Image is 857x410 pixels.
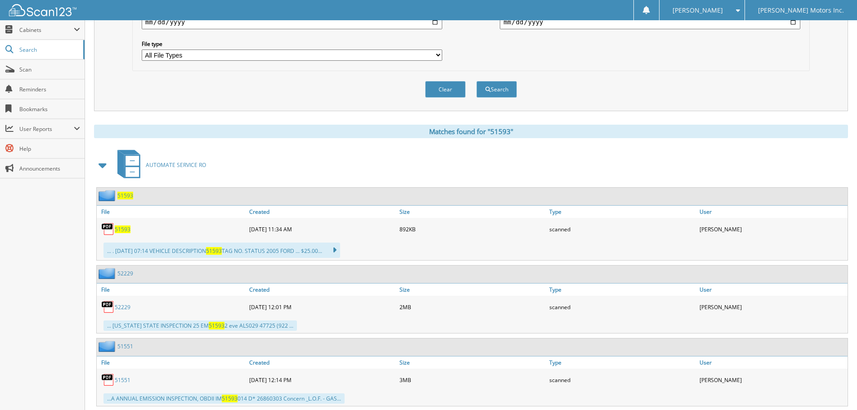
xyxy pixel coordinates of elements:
[97,284,247,296] a: File
[247,284,397,296] a: Created
[697,284,848,296] a: User
[115,225,130,233] a: 51593
[97,356,247,369] a: File
[101,300,115,314] img: PDF.png
[425,81,466,98] button: Clear
[117,270,133,277] a: 52229
[547,298,697,316] div: scanned
[146,161,206,169] span: AUTOMATE SERVICE RO
[397,284,547,296] a: Size
[99,341,117,352] img: folder2.png
[247,371,397,389] div: [DATE] 12:14 PM
[547,284,697,296] a: Type
[103,320,297,331] div: ... [US_STATE] STATE INSPECTION 25 EM 2 eve ALS029 47725 (922 ...
[397,298,547,316] div: 2MB
[99,268,117,279] img: folder2.png
[142,40,442,48] label: File type
[103,243,340,258] div: ... . [DATE] 07:14 VEHICLE DESCRIPTION TAG NO. STATUS 2005 FORD ... $25.00...
[697,298,848,316] div: [PERSON_NAME]
[247,356,397,369] a: Created
[115,376,130,384] a: 51551
[112,147,206,183] a: AUTOMATE SERVICE RO
[19,26,74,34] span: Cabinets
[697,206,848,218] a: User
[397,220,547,238] div: 892KB
[209,322,224,329] span: 51593
[547,356,697,369] a: Type
[19,125,74,133] span: User Reports
[19,165,80,172] span: Announcements
[101,222,115,236] img: PDF.png
[812,367,857,410] iframe: Chat Widget
[97,206,247,218] a: File
[19,86,80,93] span: Reminders
[500,15,800,29] input: end
[247,220,397,238] div: [DATE] 11:34 AM
[19,66,80,73] span: Scan
[19,105,80,113] span: Bookmarks
[101,373,115,387] img: PDF.png
[697,356,848,369] a: User
[99,190,117,201] img: folder2.png
[397,371,547,389] div: 3MB
[19,46,79,54] span: Search
[697,220,848,238] div: [PERSON_NAME]
[397,356,547,369] a: Size
[19,145,80,153] span: Help
[547,206,697,218] a: Type
[697,371,848,389] div: [PERSON_NAME]
[94,125,848,138] div: Matches found for "51593"
[673,8,723,13] span: [PERSON_NAME]
[247,298,397,316] div: [DATE] 12:01 PM
[117,342,133,350] a: 51551
[115,303,130,311] a: 52229
[9,4,76,16] img: scan123-logo-white.svg
[222,395,238,402] span: 51593
[758,8,844,13] span: [PERSON_NAME] Motors Inc.
[397,206,547,218] a: Size
[476,81,517,98] button: Search
[103,393,345,404] div: ...A ANNUAL EMISSION INSPECTION, OBDII IM 014 D* 26860303 Concern _L.O.F. - GAS...
[142,15,442,29] input: start
[547,220,697,238] div: scanned
[547,371,697,389] div: scanned
[206,247,222,255] span: 51593
[247,206,397,218] a: Created
[117,192,133,199] a: 51593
